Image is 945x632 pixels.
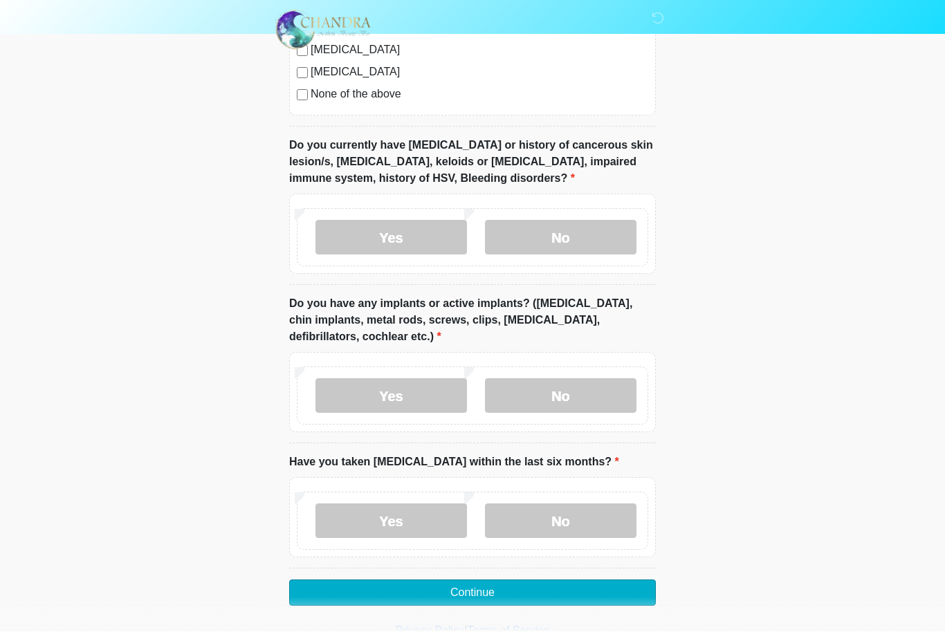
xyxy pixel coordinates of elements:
label: Do you currently have [MEDICAL_DATA] or history of cancerous skin lesion/s, [MEDICAL_DATA], keloi... [289,138,656,187]
label: No [485,221,636,255]
label: Yes [315,379,467,413]
img: Chandra Aesthetic Beauty Bar Logo [275,10,371,50]
label: Yes [315,504,467,539]
input: None of the above [297,90,308,101]
label: Yes [315,221,467,255]
label: Have you taken [MEDICAL_DATA] within the last six months? [289,454,619,471]
input: [MEDICAL_DATA] [297,68,308,79]
label: None of the above [311,86,648,103]
button: Continue [289,580,656,606]
label: No [485,504,636,539]
label: [MEDICAL_DATA] [311,64,648,81]
label: No [485,379,636,413]
label: Do you have any implants or active implants? ([MEDICAL_DATA], chin implants, metal rods, screws, ... [289,296,656,346]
